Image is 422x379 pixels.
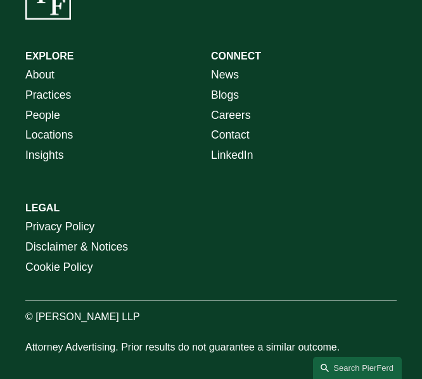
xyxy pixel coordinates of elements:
[25,308,397,326] p: © [PERSON_NAME] LLP
[25,51,74,61] strong: EXPLORE
[211,51,261,61] strong: CONNECT
[25,146,64,166] a: Insights
[211,106,251,126] a: Careers
[25,85,71,106] a: Practices
[25,202,60,213] strong: LEGAL
[25,106,60,126] a: People
[25,339,397,357] p: Attorney Advertising. Prior results do not guarantee a similar outcome.
[211,65,239,85] a: News
[313,357,402,379] a: Search this site
[211,85,239,106] a: Blogs
[211,146,253,166] a: LinkedIn
[25,65,54,85] a: About
[25,217,94,237] a: Privacy Policy
[211,125,250,146] a: Contact
[25,258,93,278] a: Cookie Policy
[25,125,73,146] a: Locations
[25,237,128,258] a: Disclaimer & Notices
